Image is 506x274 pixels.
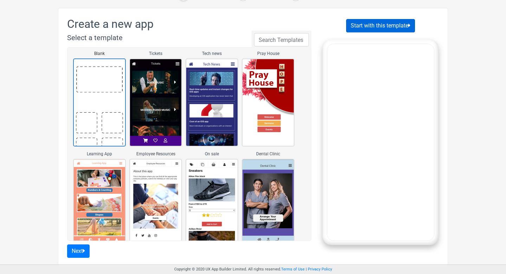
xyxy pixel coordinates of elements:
span: Tech news [186,50,238,57]
span: Learning App [74,151,125,157]
a: Terms of Use [281,267,305,272]
input: Search Templates [254,33,309,46]
span: Pray House [242,50,294,57]
span: Blank [74,50,125,57]
h2: Create a new app [67,17,311,31]
span: On sale [186,151,238,157]
span: Dental Clinic [242,151,294,157]
span: Tickets [130,50,181,57]
a: Privacy Policy [308,267,332,272]
span: Employee Resources [130,151,181,157]
button: Next [67,244,90,258]
h3: Select a template [67,33,311,42]
button: Start with this template [346,19,415,32]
